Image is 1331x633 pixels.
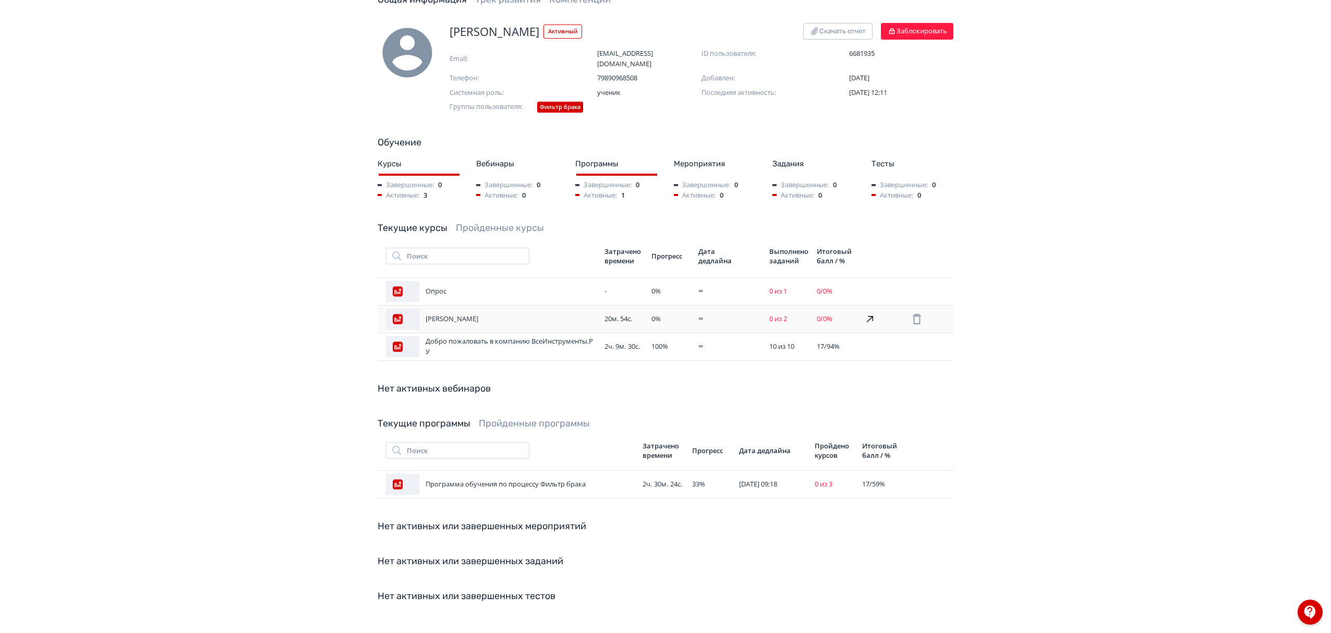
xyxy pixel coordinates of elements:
span: 6681935 [849,48,953,59]
span: Завершенные: [872,180,928,190]
a: Текущие курсы [378,222,447,234]
button: Скачать отчет [803,23,873,40]
span: [DATE] 12:11 [849,88,887,97]
span: 0 [734,180,738,190]
span: 33 % [692,479,705,489]
span: 30с. [628,342,640,351]
div: Прогресс [651,251,690,261]
span: 54с. [620,314,632,323]
span: Группы пользователя: [450,102,533,115]
span: 3 [423,190,427,201]
div: Мероприятия [674,158,756,170]
div: - [604,286,643,297]
span: 79890968508 [597,73,701,83]
span: 17 / 59 % [862,479,885,489]
div: ∞ [698,286,761,297]
span: 0 % [651,286,661,296]
div: Фильтр брака [537,102,583,113]
div: Опрос [386,281,596,302]
div: Итоговый балл / % [817,247,855,265]
div: Нет активных вебинаров [378,382,953,396]
span: Email: [450,54,554,64]
div: Добро пожаловать в компанию ВсеИнструменты.РУ [386,336,596,357]
span: 0 / 0 % [817,286,832,296]
div: Дата дедлайна [698,247,735,265]
span: 1 [621,190,625,201]
div: Затрачено времени [643,441,684,460]
span: 24с. [670,479,682,489]
span: 2ч. [643,479,652,489]
span: 0 из 3 [815,479,832,489]
span: 0 [537,180,540,190]
div: [PERSON_NAME] [386,309,596,330]
span: Системная роль: [450,88,554,98]
div: Нет активных или завершенных тестов [378,589,953,603]
span: [PERSON_NAME] [450,23,539,40]
span: 0 [522,190,526,201]
a: Пройденные программы [479,418,590,429]
div: Задания [772,158,854,170]
span: [DATE] 09:18 [739,479,777,489]
span: 9м. [615,342,626,351]
div: Программа обучения по процессу Фильтр брака [386,474,634,495]
span: Завершенные: [575,180,632,190]
span: Завершенные: [378,180,434,190]
div: Тесты [872,158,953,170]
span: Добавлен: [701,73,806,83]
div: Курсы [378,158,459,170]
div: Затрачено времени [604,247,643,265]
div: Нет активных или завершенных заданий [378,554,953,568]
span: 20м. [604,314,619,323]
span: 0 [720,190,723,201]
span: 10 из 10 [769,342,794,351]
span: 0 [833,180,837,190]
div: Выполнено заданий [769,247,808,265]
div: ∞ [698,342,761,352]
div: ∞ [698,314,761,324]
span: Активные: [378,190,419,201]
span: ID пользователя: [701,48,806,59]
div: Дата дедлайна [739,446,806,455]
span: Телефон: [450,73,554,83]
span: 0 [932,180,936,190]
span: 0 [636,180,639,190]
span: Активные: [476,190,518,201]
span: [DATE] [849,73,869,82]
span: Активные: [872,190,913,201]
div: Нет активных или завершенных мероприятий [378,519,953,533]
a: Текущие программы [378,418,470,429]
a: Пройденные курсы [456,222,544,234]
span: 0 [818,190,822,201]
div: Обучение [378,136,953,150]
span: 0 [917,190,921,201]
span: 100 % [651,342,668,351]
div: Прогресс [692,446,731,455]
span: ученик [597,88,701,98]
span: [EMAIL_ADDRESS][DOMAIN_NAME] [597,48,701,69]
span: Завершенные: [476,180,533,190]
div: Итоговый балл / % [862,441,902,460]
div: Вебинары [476,158,558,170]
span: 0 из 2 [769,314,787,323]
span: Активные: [772,190,814,201]
span: Завершенные: [674,180,730,190]
span: Активные: [575,190,617,201]
span: Последняя активность: [701,88,806,98]
span: 30м. [654,479,668,489]
div: Пройдено курсов [815,441,854,460]
div: Программы [575,158,657,170]
span: 2ч. [604,342,614,351]
span: 0 из 1 [769,286,787,296]
span: Активный [543,25,582,39]
span: 0 [438,180,442,190]
span: 0 / 0 % [817,314,832,323]
span: 17 / 94 % [817,342,840,351]
span: 0 % [651,314,661,323]
button: Заблокировать [881,23,953,40]
span: Активные: [674,190,716,201]
span: Завершенные: [772,180,829,190]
